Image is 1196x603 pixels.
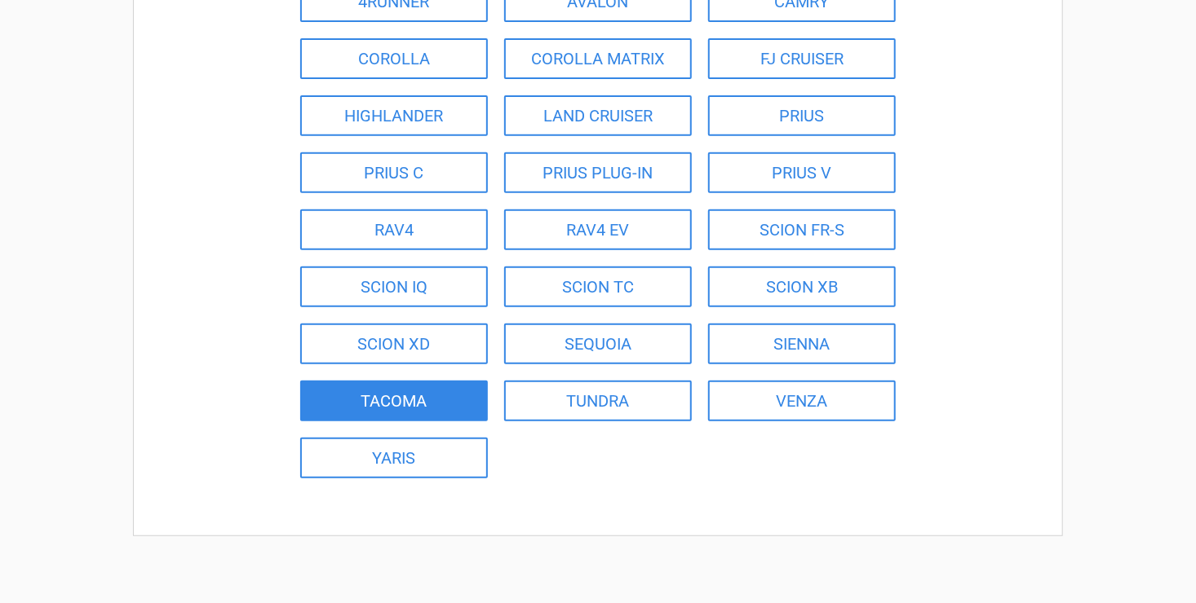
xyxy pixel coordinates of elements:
a: FJ CRUISER [708,38,896,79]
a: SCION IQ [300,266,488,307]
a: LAND CRUISER [504,95,692,136]
a: PRIUS V [708,152,896,193]
a: SCION XD [300,324,488,364]
a: RAV4 [300,209,488,250]
a: SCION TC [504,266,692,307]
a: YARIS [300,438,488,478]
a: VENZA [708,381,896,421]
a: SEQUOIA [504,324,692,364]
a: SCION FR-S [708,209,896,250]
a: TUNDRA [504,381,692,421]
a: SCION XB [708,266,896,307]
a: COROLLA MATRIX [504,38,692,79]
a: HIGHLANDER [300,95,488,136]
a: RAV4 EV [504,209,692,250]
a: COROLLA [300,38,488,79]
a: PRIUS PLUG-IN [504,152,692,193]
a: PRIUS [708,95,896,136]
a: SIENNA [708,324,896,364]
a: TACOMA [300,381,488,421]
a: PRIUS C [300,152,488,193]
